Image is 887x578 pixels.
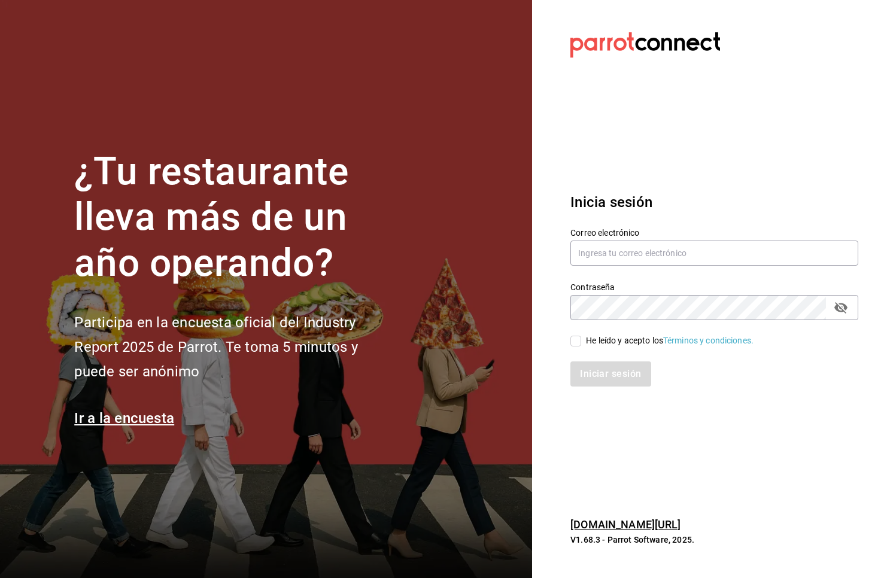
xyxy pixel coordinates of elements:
[570,241,858,266] input: Ingresa tu correo electrónico
[74,410,174,427] a: Ir a la encuesta
[570,518,681,531] a: [DOMAIN_NAME][URL]
[586,334,754,347] div: He leído y acepto los
[663,336,754,345] a: Términos y condiciones.
[570,282,858,291] label: Contraseña
[570,191,858,213] h3: Inicia sesión
[74,311,397,384] h2: Participa en la encuesta oficial del Industry Report 2025 de Parrot. Te toma 5 minutos y puede se...
[831,297,851,318] button: passwordField
[570,228,858,236] label: Correo electrónico
[74,149,397,287] h1: ¿Tu restaurante lleva más de un año operando?
[570,534,858,546] p: V1.68.3 - Parrot Software, 2025.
